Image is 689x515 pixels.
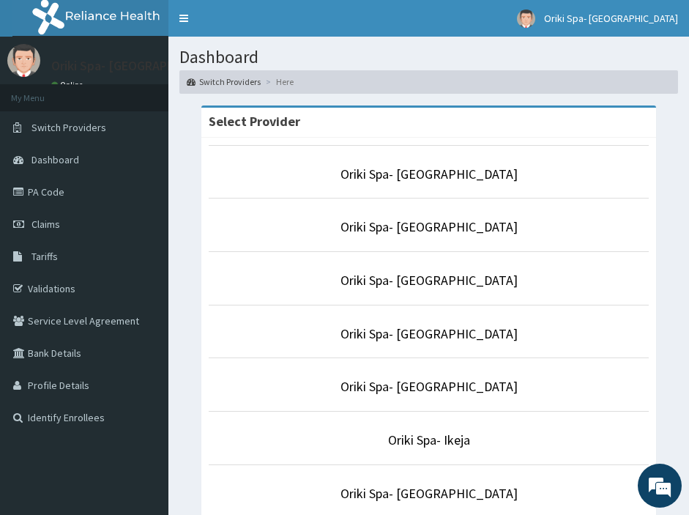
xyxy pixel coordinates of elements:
span: Tariffs [31,250,58,263]
img: User Image [517,10,535,28]
li: Here [262,75,294,88]
span: Claims [31,218,60,231]
strong: Select Provider [209,113,300,130]
a: Oriki Spa- [GEOGRAPHIC_DATA] [340,218,518,235]
img: User Image [7,44,40,77]
a: Oriki Spa- Ikeja [388,431,470,448]
span: Oriki Spa- [GEOGRAPHIC_DATA] [544,12,678,25]
a: Online [51,80,86,90]
span: Dashboard [31,153,79,166]
a: Oriki Spa- [GEOGRAPHIC_DATA] [340,272,518,289]
span: Switch Providers [31,121,106,134]
a: Oriki Spa- [GEOGRAPHIC_DATA] [340,325,518,342]
h1: Dashboard [179,48,678,67]
a: Oriki Spa- [GEOGRAPHIC_DATA] [340,485,518,502]
a: Oriki Spa- [GEOGRAPHIC_DATA] [340,378,518,395]
a: Switch Providers [187,75,261,88]
p: Oriki Spa- [GEOGRAPHIC_DATA] [51,59,229,73]
a: Oriki Spa- [GEOGRAPHIC_DATA] [340,166,518,182]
